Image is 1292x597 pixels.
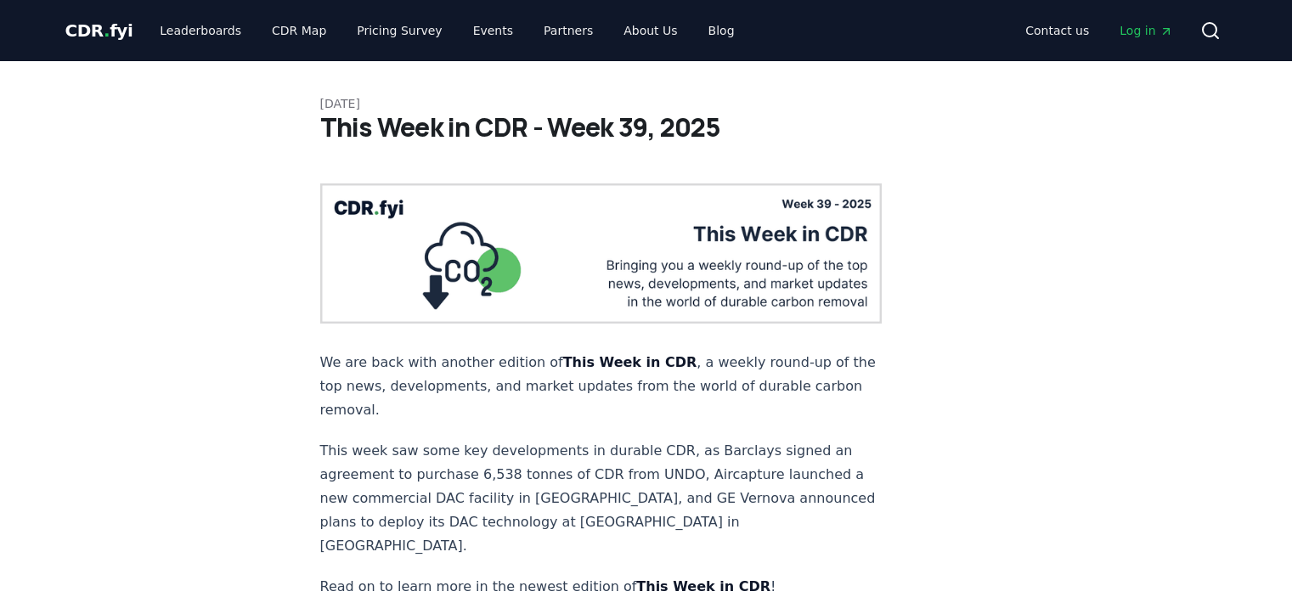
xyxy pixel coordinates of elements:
[65,20,133,41] span: CDR fyi
[320,439,883,558] p: This week saw some key developments in durable CDR, as Barclays signed an agreement to purchase 6...
[636,578,770,594] strong: This Week in CDR
[104,20,110,41] span: .
[320,351,883,422] p: We are back with another edition of , a weekly round-up of the top news, developments, and market...
[563,354,697,370] strong: This Week in CDR
[146,15,255,46] a: Leaderboards
[1106,15,1186,46] a: Log in
[343,15,455,46] a: Pricing Survey
[1012,15,1103,46] a: Contact us
[146,15,748,46] nav: Main
[320,112,973,143] h1: This Week in CDR - Week 39, 2025
[610,15,691,46] a: About Us
[65,19,133,42] a: CDR.fyi
[1012,15,1186,46] nav: Main
[258,15,340,46] a: CDR Map
[695,15,748,46] a: Blog
[460,15,527,46] a: Events
[1120,22,1172,39] span: Log in
[320,95,973,112] p: [DATE]
[320,183,883,324] img: blog post image
[530,15,607,46] a: Partners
